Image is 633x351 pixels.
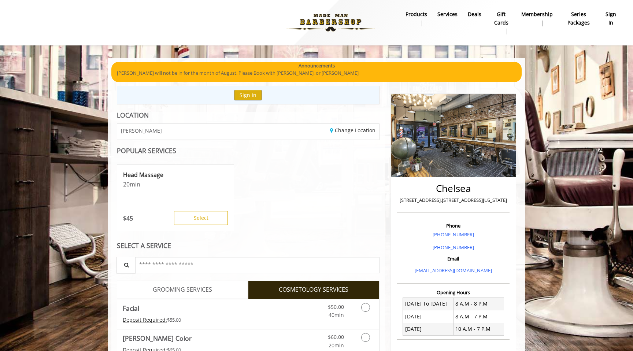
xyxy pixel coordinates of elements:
[415,267,492,274] a: [EMAIL_ADDRESS][DOMAIN_NAME]
[403,310,454,323] td: [DATE]
[330,127,375,134] a: Change Location
[397,290,510,295] h3: Opening Hours
[123,333,192,343] b: [PERSON_NAME] Color
[279,285,348,295] span: COSMETOLOGY SERVICES
[399,196,508,204] p: [STREET_ADDRESS],[STREET_ADDRESS][US_STATE]
[280,3,381,43] img: Made Man Barbershop logo
[521,10,553,18] b: Membership
[329,342,344,349] span: 20min
[328,333,344,340] span: $60.00
[399,223,508,228] h3: Phone
[437,10,458,18] b: Services
[117,146,176,155] b: POPULAR SERVICES
[403,298,454,310] td: [DATE] To [DATE]
[123,214,133,222] p: 45
[174,211,228,225] button: Select
[121,128,162,133] span: [PERSON_NAME]
[403,323,454,335] td: [DATE]
[123,316,270,324] div: $55.00
[558,9,600,36] a: Series packagesSeries packages
[563,10,595,27] b: Series packages
[406,10,427,18] b: products
[492,10,511,27] b: gift cards
[123,180,228,188] p: 20
[453,298,504,310] td: 8 A.M - 8 P.M
[400,9,432,28] a: Productsproducts
[328,303,344,310] span: $50.00
[117,69,516,77] p: [PERSON_NAME] will not be in for the month of August. Please Book with [PERSON_NAME], or [PERSON_...
[123,214,126,222] span: $
[234,90,262,100] button: Sign In
[453,323,504,335] td: 10 A.M - 7 P.M
[486,9,516,36] a: Gift cardsgift cards
[399,183,508,194] h2: Chelsea
[329,311,344,318] span: 40min
[600,9,622,28] a: sign insign in
[516,9,558,28] a: MembershipMembership
[433,244,474,251] a: [PHONE_NUMBER]
[123,303,139,313] b: Facial
[463,9,486,28] a: DealsDeals
[468,10,481,18] b: Deals
[153,285,212,295] span: GROOMING SERVICES
[432,9,463,28] a: ServicesServices
[453,310,504,323] td: 8 A.M - 7 P.M
[433,231,474,238] a: [PHONE_NUMBER]
[123,171,228,179] p: Head Massage
[605,10,617,27] b: sign in
[117,242,380,249] div: SELECT A SERVICE
[123,316,167,323] span: This service needs some Advance to be paid before we block your appointment
[299,62,335,70] b: Announcements
[130,180,140,188] span: min
[116,257,136,273] button: Service Search
[399,256,508,261] h3: Email
[117,111,149,119] b: LOCATION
